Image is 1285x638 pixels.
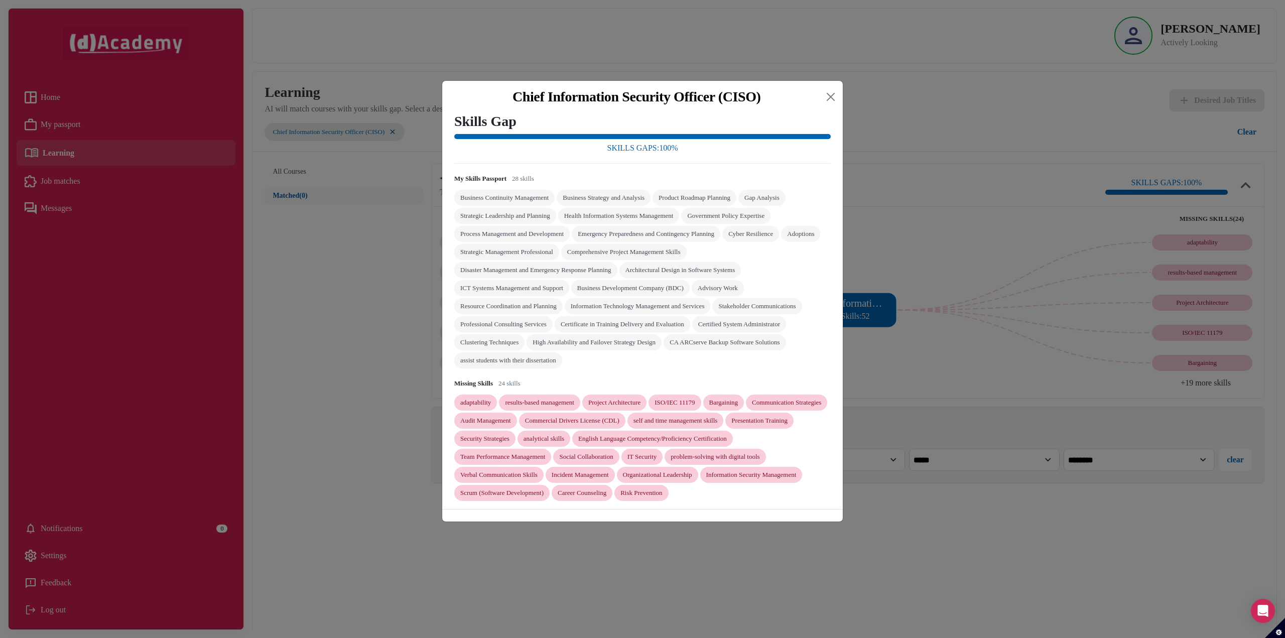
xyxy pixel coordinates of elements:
div: results-based management [505,399,574,407]
div: Career Counseling [558,489,606,497]
div: self and time management skills [633,417,718,425]
div: Strategic Management Professional [460,248,553,256]
div: Social Collaboration [559,453,613,461]
div: analytical skills [524,435,564,443]
div: Certificate in Training Delivery and Evaluation [561,320,684,328]
div: adaptability [460,399,491,407]
div: Project Architecture [588,399,640,407]
div: Disaster Management and Emergency Response Planning [460,266,611,274]
div: assist students with their dissertation [460,356,556,364]
div: Bargaining [709,399,738,407]
div: Verbal Communication Skills [460,471,538,479]
div: Business Continuity Management [460,194,549,202]
div: Open Intercom Messenger [1251,599,1275,623]
div: Emergency Preparedness and Contingency Planning [578,230,714,238]
button: Close [823,89,839,105]
div: Organizational Leadership [623,471,692,479]
div: SKILLS GAPS: 100 % [607,141,678,155]
div: ISO/IEC 11179 [655,399,695,407]
div: Advisory Work [698,284,738,292]
div: Professional Consulting Services [460,320,547,328]
div: Information Technology Management and Services [571,302,705,310]
div: Team Performance Management [460,453,545,461]
div: Communication Strategies [752,399,821,407]
div: Business Strategy and Analysis [563,194,645,202]
div: Gap Analysis [744,194,780,202]
div: Strategic Leadership and Planning [460,212,550,220]
div: Business Development Company (BDC) [577,284,684,292]
div: Audit Management [460,417,511,425]
div: Information Security Management [706,471,797,479]
h4: Missing Skills [454,379,493,388]
div: Incident Management [552,471,609,479]
div: Government Policy Expertise [687,212,764,220]
div: Comprehensive Project Management Skills [567,248,681,256]
h4: My Skills Passport [454,175,506,183]
h3: Skills Gap [454,113,831,130]
div: Security Strategies [460,435,509,443]
div: Stakeholder Communications [718,302,796,310]
div: Resource Coordination and Planning [460,302,557,310]
div: Presentation Training [731,417,788,425]
div: Process Management and Development [460,230,564,238]
div: Scrum (Software Development) [460,489,544,497]
div: Certified System Administrator [698,320,780,328]
div: Architectural Design in Software Systems [625,266,735,274]
div: 28 skills [512,172,534,186]
div: ICT Systems Management and Support [460,284,563,292]
div: problem-solving with digital tools [671,453,759,461]
button: Set cookie preferences [1265,618,1285,638]
div: High Availability and Failover Strategy Design [533,338,656,346]
div: English Language Competency/Proficiency Certification [578,435,727,443]
div: Risk Prevention [620,489,662,497]
div: Chief Information Security Officer (CISO) [450,89,823,105]
div: Cyber Resilience [728,230,773,238]
div: Product Roadmap Planning [659,194,730,202]
div: Adoptions [787,230,814,238]
div: Clustering Techniques [460,338,519,346]
div: IT Security [627,453,657,461]
div: Health Information Systems Management [564,212,674,220]
div: Commercial Drivers License (CDL) [525,417,619,425]
div: 24 skills [498,376,521,391]
div: CA ARCserve Backup Software Solutions [670,338,780,346]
